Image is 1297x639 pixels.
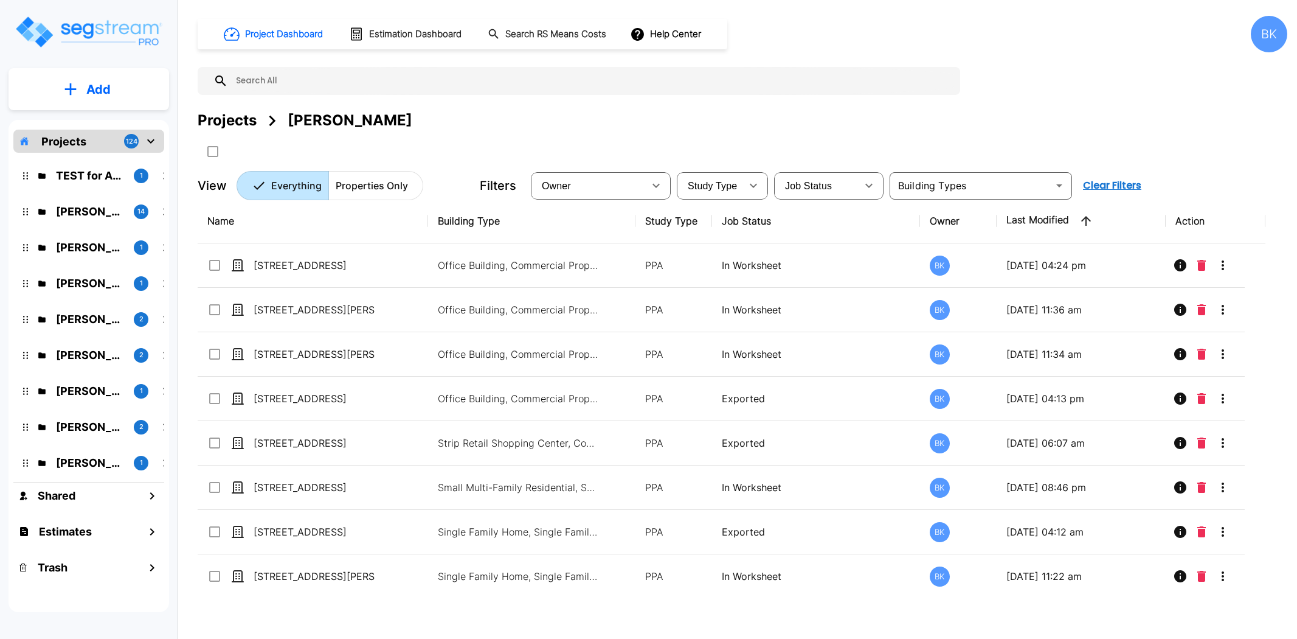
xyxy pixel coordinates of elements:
[628,23,706,46] button: Help Center
[1078,173,1146,198] button: Clear Filters
[198,199,428,243] th: Name
[1211,475,1235,500] button: More-Options
[1168,298,1192,322] button: Info
[893,177,1048,194] input: Building Types
[56,347,124,363] p: Tracy Keffer
[1168,564,1192,588] button: Info
[438,347,602,361] p: Office Building, Commercial Property Site
[237,171,329,200] button: Everything
[679,169,741,203] div: Select
[140,386,143,396] p: 1
[1168,431,1192,455] button: Info
[930,344,950,365] div: BK
[722,525,910,539] p: Exported
[438,525,602,539] p: Single Family Home, Single Family Home Site
[140,170,143,181] p: 1
[56,311,124,327] p: Kirk Johanson
[722,480,910,495] p: In Worksheet
[56,275,124,292] p: Stan Dixon
[1006,302,1156,317] p: [DATE] 11:36 am
[1192,431,1211,455] button: Delete
[722,347,910,361] p: In Worksheet
[438,391,602,406] p: Office Building, Commercial Property Site
[438,302,602,317] p: Office Building, Commercial Property Site
[198,110,257,131] div: Projects
[140,278,143,288] p: 1
[997,199,1166,243] th: Last Modified
[1211,520,1235,544] button: More-Options
[41,133,86,150] p: Projects
[254,302,375,317] p: [STREET_ADDRESS][PERSON_NAME]*
[237,171,423,200] div: Platform
[1006,480,1156,495] p: [DATE] 08:46 pm
[1192,386,1211,411] button: Delete
[254,525,375,539] p: [STREET_ADDRESS]
[920,199,997,243] th: Owner
[254,436,375,450] p: [STREET_ADDRESS]
[38,487,75,504] h1: Shared
[1211,386,1235,411] button: More-Options
[1166,199,1265,243] th: Action
[1192,564,1211,588] button: Delete
[645,480,702,495] p: PPA
[722,569,910,584] p: In Worksheet
[254,569,375,584] p: [STREET_ADDRESS][PERSON_NAME]
[930,433,950,453] div: BK
[1168,253,1192,278] button: Info
[1192,342,1211,366] button: Delete
[14,15,163,49] img: Logo
[930,389,950,409] div: BK
[1168,342,1192,366] button: Info
[1211,564,1235,588] button: More-Options
[140,242,143,253] p: 1
[645,525,702,539] p: PPA
[438,258,602,273] p: Office Building, Commercial Property Site
[542,181,571,191] span: Owner
[1006,347,1156,361] p: [DATE] 11:34 am
[1006,391,1156,406] p: [DATE] 04:13 pm
[126,136,137,147] p: 124
[645,347,702,361] p: PPA
[140,458,143,468] p: 1
[1006,525,1156,539] p: [DATE] 04:12 am
[245,27,323,41] h1: Project Dashboard
[271,178,322,193] p: Everything
[645,258,702,273] p: PPA
[1211,253,1235,278] button: More-Options
[39,523,92,540] h1: Estimates
[505,27,606,41] h1: Search RS Means Costs
[1251,16,1287,52] div: BK
[137,206,145,217] p: 14
[930,256,950,276] div: BK
[776,169,857,203] div: Select
[228,67,954,95] input: Search All
[1192,253,1211,278] button: Delete
[344,21,468,47] button: Estimation Dashboard
[86,80,111,99] p: Add
[56,239,124,256] p: Tom Curtin
[139,422,144,432] p: 2
[1192,475,1211,500] button: Delete
[328,171,423,200] button: Properties Only
[930,567,950,587] div: BK
[38,559,67,576] h1: Trash
[1006,569,1156,584] p: [DATE] 11:22 am
[1168,386,1192,411] button: Info
[9,72,169,107] button: Add
[688,181,737,191] span: Study Type
[438,569,602,584] p: Single Family Home, Single Family Home Site
[201,139,225,164] button: SelectAll
[56,419,124,435] p: Rik Patel
[288,110,412,131] div: [PERSON_NAME]
[930,522,950,542] div: BK
[139,350,144,360] p: 2
[1211,298,1235,322] button: More-Options
[1211,342,1235,366] button: More-Options
[56,167,124,184] p: TEST for Assets
[254,347,375,361] p: [STREET_ADDRESS][PERSON_NAME]
[722,391,910,406] p: Exported
[645,436,702,450] p: PPA
[533,169,644,203] div: Select
[645,391,702,406] p: PPA
[56,383,124,399] p: Sandra Dickinson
